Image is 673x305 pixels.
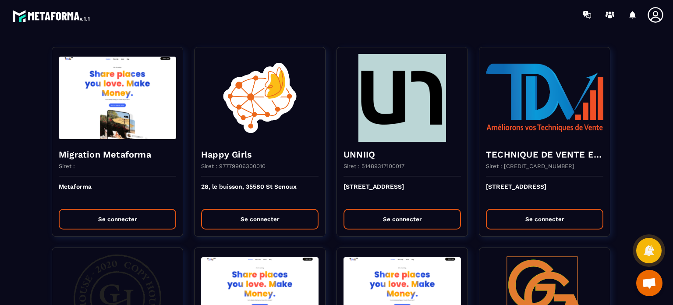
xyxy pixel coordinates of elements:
[12,8,91,24] img: logo
[344,163,404,169] p: Siret : 51489317100017
[201,163,266,169] p: Siret : 97779906300010
[59,54,176,142] img: funnel-background
[486,148,603,161] h4: TECHNIQUE DE VENTE EDITION
[486,183,603,202] p: [STREET_ADDRESS]
[344,148,461,161] h4: UNNIIQ
[636,270,662,296] a: Ouvrir le chat
[201,54,319,142] img: funnel-background
[59,209,176,230] button: Se connecter
[201,148,319,161] h4: Happy Girls
[59,163,75,169] p: Siret :
[344,209,461,230] button: Se connecter
[201,209,319,230] button: Se connecter
[486,209,603,230] button: Se connecter
[59,148,176,161] h4: Migration Metaforma
[59,183,176,202] p: Metaforma
[486,54,603,142] img: funnel-background
[486,163,574,169] p: Siret : [CREDIT_CARD_NUMBER]
[201,183,319,202] p: 28, le buisson, 35580 St Senoux
[344,183,461,202] p: [STREET_ADDRESS]
[344,54,461,142] img: funnel-background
